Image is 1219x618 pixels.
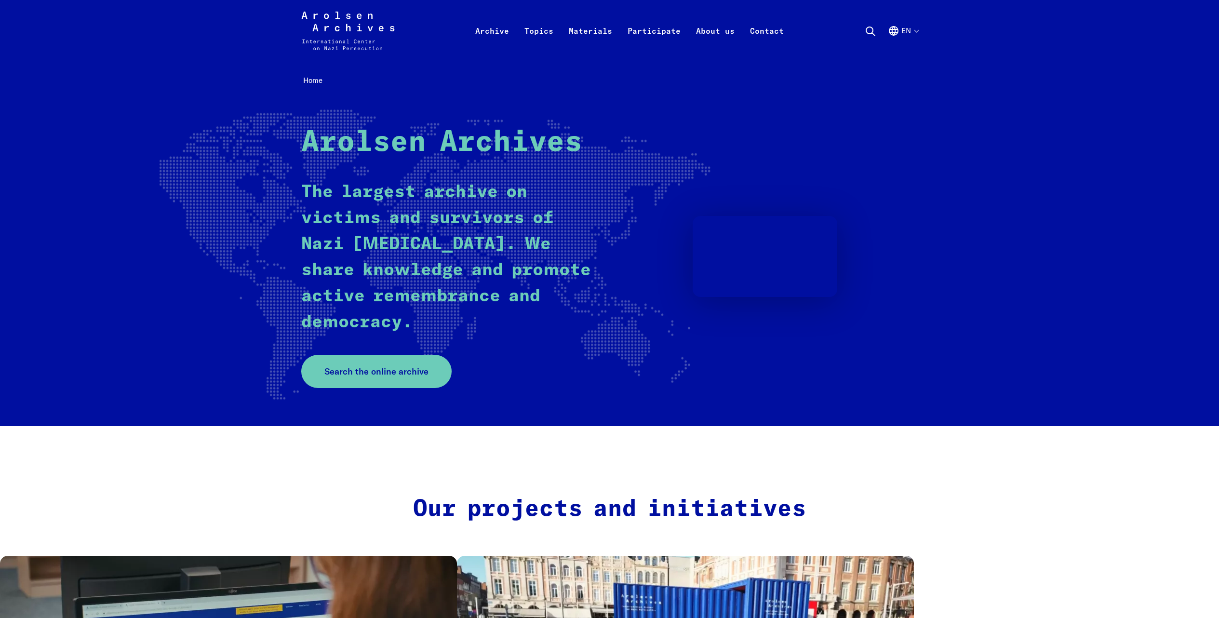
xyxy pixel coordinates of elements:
[301,73,918,88] nav: Breadcrumb
[688,23,742,62] a: About us
[620,23,688,62] a: Participate
[517,23,561,62] a: Topics
[888,25,918,60] button: English, language selection
[301,128,582,157] strong: Arolsen Archives
[742,23,791,62] a: Contact
[468,12,791,50] nav: Primary
[303,76,322,85] span: Home
[468,23,517,62] a: Archive
[301,355,452,388] a: Search the online archive
[324,365,429,378] span: Search the online archive
[406,496,814,524] h2: Our projects and initiatives
[561,23,620,62] a: Materials
[301,179,593,336] p: The largest archive on victims and survivors of Nazi [MEDICAL_DATA]. We share knowledge and promo...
